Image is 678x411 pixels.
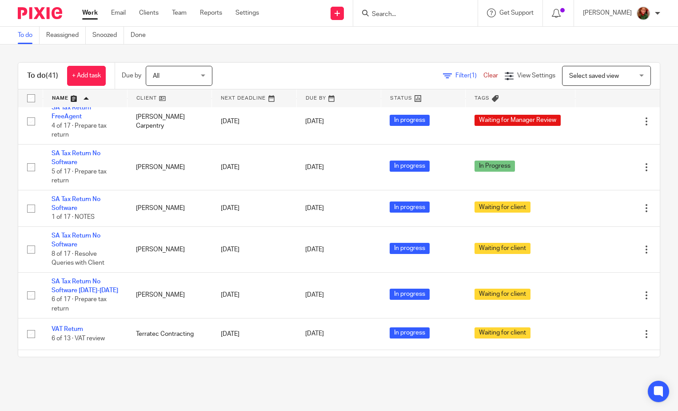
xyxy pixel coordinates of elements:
[475,161,515,172] span: In Progress
[52,150,100,165] a: SA Tax Return No Software
[52,335,105,342] span: 6 of 13 · VAT review
[470,73,477,79] span: (1)
[18,7,62,19] img: Pixie
[111,8,126,17] a: Email
[127,350,211,381] td: The Bespoke Wire Co
[52,123,107,138] span: 4 of 17 · Prepare tax return
[235,8,259,17] a: Settings
[52,169,107,184] span: 5 of 17 · Prepare tax return
[583,8,632,17] p: [PERSON_NAME]
[139,8,159,17] a: Clients
[46,27,86,44] a: Reassigned
[569,73,619,79] span: Select saved view
[390,243,430,254] span: In progress
[305,331,324,337] span: [DATE]
[475,115,561,126] span: Waiting for Manager Review
[172,8,187,17] a: Team
[390,289,430,300] span: In progress
[212,190,296,226] td: [DATE]
[212,272,296,318] td: [DATE]
[127,272,211,318] td: [PERSON_NAME]
[153,73,160,79] span: All
[636,6,650,20] img: sallycropped.JPG
[27,71,58,81] h1: To do
[212,318,296,350] td: [DATE]
[305,292,324,298] span: [DATE]
[122,71,141,80] p: Due by
[127,318,211,350] td: Terratec Contracting
[92,27,124,44] a: Snoozed
[46,72,58,79] span: (41)
[475,201,530,213] span: Waiting for client
[127,190,211,226] td: [PERSON_NAME]
[390,115,430,126] span: In progress
[82,8,98,17] a: Work
[200,8,222,17] a: Reports
[52,214,95,221] span: 1 of 17 · NOTES
[212,144,296,190] td: [DATE]
[67,66,106,86] a: + Add task
[212,99,296,145] td: [DATE]
[127,226,211,272] td: [PERSON_NAME]
[18,27,40,44] a: To do
[475,96,490,101] span: Tags
[131,27,152,44] a: Done
[475,327,530,338] span: Waiting for client
[305,164,324,170] span: [DATE]
[483,73,498,79] a: Clear
[499,10,534,16] span: Get Support
[390,327,430,338] span: In progress
[517,73,555,79] span: View Settings
[390,201,430,213] span: In progress
[212,226,296,272] td: [DATE]
[52,278,118,294] a: SA Tax Return No Software [DATE]-[DATE]
[127,144,211,190] td: [PERSON_NAME]
[52,326,83,332] a: VAT Return
[475,243,530,254] span: Waiting for client
[52,196,100,211] a: SA Tax Return No Software
[305,205,324,211] span: [DATE]
[455,73,483,79] span: Filter
[475,289,530,300] span: Waiting for client
[52,251,104,266] span: 8 of 17 · Resolve Queries with Client
[127,99,211,145] td: [PERSON_NAME] Carpentry
[305,246,324,253] span: [DATE]
[390,161,430,172] span: In progress
[371,11,451,19] input: Search
[52,233,100,248] a: SA Tax Return No Software
[305,118,324,125] span: [DATE]
[52,297,107,312] span: 6 of 17 · Prepare tax return
[212,350,296,381] td: [DATE]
